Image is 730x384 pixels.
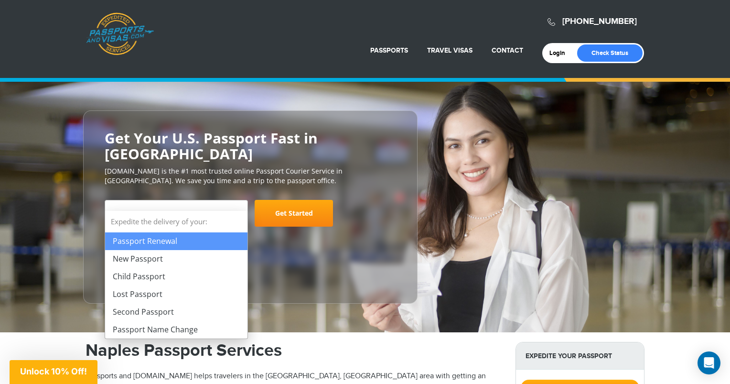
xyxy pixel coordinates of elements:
[105,321,247,339] li: Passport Name Change
[105,211,247,339] li: Expedite the delivery of your:
[105,130,396,162] h2: Get Your U.S. Passport Fast in [GEOGRAPHIC_DATA]
[20,366,87,376] span: Unlock 10% Off!
[105,285,247,303] li: Lost Passport
[698,351,720,374] div: Open Intercom Messenger
[577,44,643,62] a: Check Status
[105,200,248,227] span: Select Your Service
[105,232,247,250] li: Passport Renewal
[105,250,247,268] li: New Passport
[516,342,644,370] strong: Expedite Your Passport
[105,231,396,241] span: Starting at $199 + government fees
[105,211,247,232] strong: Expedite the delivery of your:
[427,46,472,55] a: Travel Visas
[86,342,501,359] h1: Naples Passport Services
[86,12,154,55] a: Passports & [DOMAIN_NAME]
[10,360,97,384] div: Unlock 10% Off!
[370,46,408,55] a: Passports
[105,166,396,186] p: [DOMAIN_NAME] is the #1 most trusted online Passport Courier Service in [GEOGRAPHIC_DATA]. We sav...
[492,46,523,55] a: Contact
[562,16,637,27] a: [PHONE_NUMBER]
[549,49,572,57] a: Login
[112,204,238,230] span: Select Your Service
[255,200,333,227] a: Get Started
[112,208,189,219] span: Select Your Service
[105,268,247,285] li: Child Passport
[105,303,247,321] li: Second Passport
